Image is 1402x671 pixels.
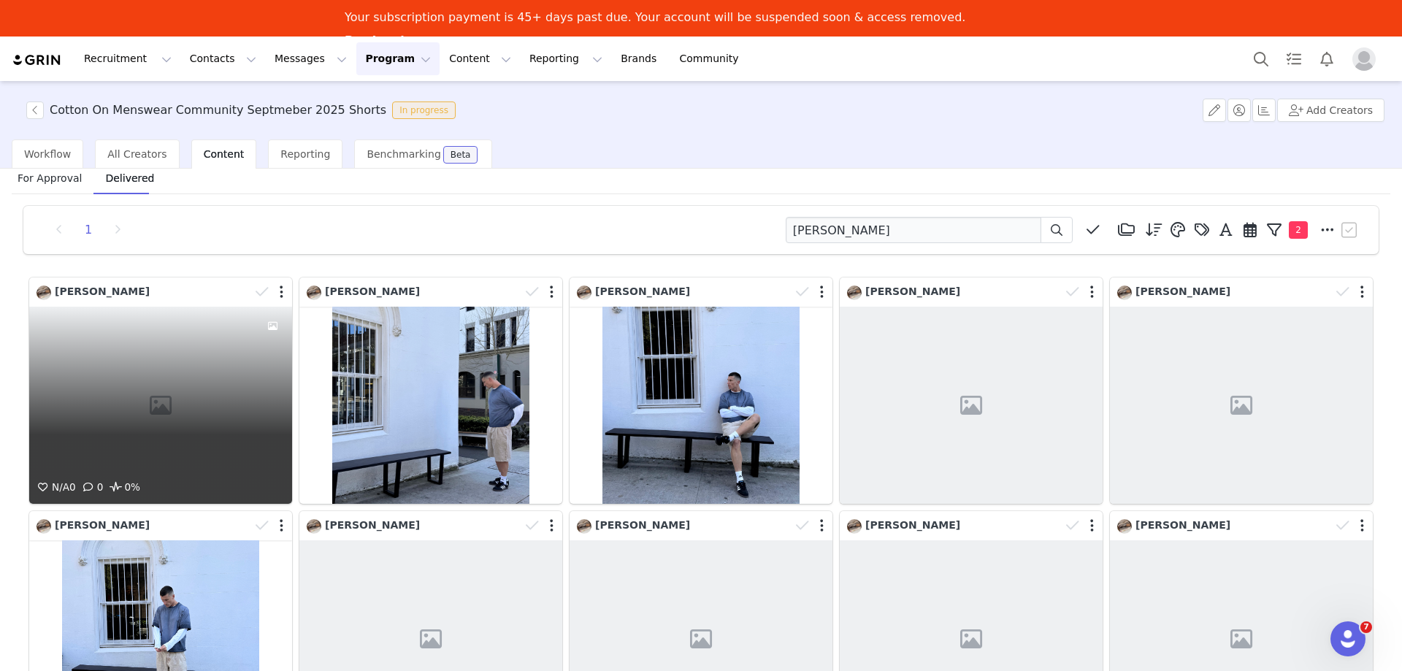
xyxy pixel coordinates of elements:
input: Search labels, captions, # and @ tags [786,217,1041,243]
span: [PERSON_NAME] [595,519,690,531]
img: 5ae55079-77ec-422b-a1cc-b0217dba7642.jpg [847,285,862,300]
span: N/A [34,481,69,493]
span: [PERSON_NAME] [1135,285,1230,297]
span: 7 [1360,621,1372,633]
img: 5ae55079-77ec-422b-a1cc-b0217dba7642.jpg [37,285,51,300]
img: 5ae55079-77ec-422b-a1cc-b0217dba7642.jpg [1117,285,1132,300]
span: Benchmarking [367,148,440,160]
span: Delivered [99,166,160,190]
span: [object Object] [26,101,461,119]
span: 0 [80,481,104,493]
span: [PERSON_NAME] [325,519,420,531]
img: 5ae55079-77ec-422b-a1cc-b0217dba7642.jpg [847,519,862,534]
span: Content [204,148,245,160]
button: Messages [266,42,356,75]
div: Your subscription payment is 45+ days past due. Your account will be suspended soon & access remo... [345,10,965,25]
a: Community [671,42,754,75]
span: [PERSON_NAME] [55,519,150,531]
button: Program [356,42,440,75]
img: 5ae55079-77ec-422b-a1cc-b0217dba7642.jpg [307,519,321,534]
a: Brands [612,42,670,75]
a: Tasks [1278,42,1310,75]
img: 5ae55079-77ec-422b-a1cc-b0217dba7642.jpg [577,519,591,534]
span: [PERSON_NAME] [865,285,960,297]
span: 0% [107,479,140,496]
span: For Approval [12,166,88,190]
img: 5ae55079-77ec-422b-a1cc-b0217dba7642.jpg [577,285,591,300]
div: Beta [451,150,471,159]
button: Add Creators [1277,99,1384,122]
span: [PERSON_NAME] [865,519,960,531]
a: Pay Invoices [345,34,426,50]
span: [PERSON_NAME] [55,285,150,297]
button: Reporting [521,42,611,75]
img: grin logo [12,53,63,67]
button: 2 [1263,219,1315,241]
button: Profile [1344,47,1390,71]
img: placeholder-profile.jpg [1352,47,1376,71]
button: Recruitment [75,42,180,75]
iframe: Intercom live chat [1330,621,1365,656]
span: [PERSON_NAME] [1135,519,1230,531]
span: [PERSON_NAME] [595,285,690,297]
span: [PERSON_NAME] [325,285,420,297]
span: In progress [392,101,456,119]
img: 5ae55079-77ec-422b-a1cc-b0217dba7642.jpg [307,285,321,300]
button: Search [1245,42,1277,75]
img: 5ae55079-77ec-422b-a1cc-b0217dba7642.jpg [37,519,51,534]
button: Content [440,42,520,75]
span: Reporting [280,148,330,160]
span: 0 [34,481,76,493]
h3: Cotton On Menswear Community Septmeber 2025 Shorts [50,101,386,119]
img: 5ae55079-77ec-422b-a1cc-b0217dba7642.jpg [1117,519,1132,534]
button: Contacts [181,42,265,75]
span: Workflow [24,148,71,160]
span: All Creators [107,148,166,160]
li: 1 [77,220,99,240]
button: Notifications [1311,42,1343,75]
span: 2 [1289,221,1308,239]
